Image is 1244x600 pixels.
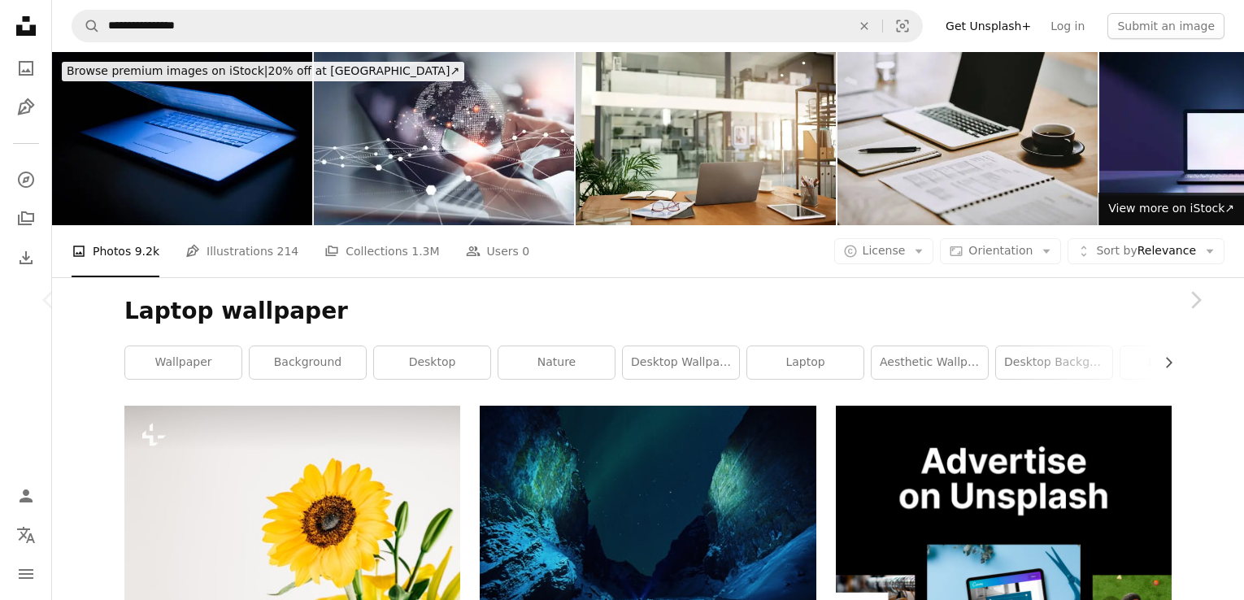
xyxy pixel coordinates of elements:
[72,11,100,41] button: Search Unsplash
[1108,202,1234,215] span: View more on iStock ↗
[522,242,529,260] span: 0
[623,346,739,379] a: desktop wallpaper
[837,52,1098,225] img: Shot of a notebook and laptop in an office
[466,225,530,277] a: Users 0
[67,64,459,77] span: 20% off at [GEOGRAPHIC_DATA] ↗
[250,346,366,379] a: background
[10,558,42,590] button: Menu
[863,244,906,257] span: License
[872,346,988,379] a: aesthetic wallpaper
[10,91,42,124] a: Illustrations
[10,519,42,551] button: Language
[1096,243,1196,259] span: Relevance
[883,11,922,41] button: Visual search
[411,242,439,260] span: 1.3M
[124,297,1172,326] h1: Laptop wallpaper
[125,346,241,379] a: wallpaper
[1098,193,1244,225] a: View more on iStock↗
[52,52,312,225] img: Technology Series
[324,225,439,277] a: Collections 1.3M
[1146,222,1244,378] a: Next
[936,13,1041,39] a: Get Unsplash+
[480,511,816,525] a: northern lights
[576,52,836,225] img: An organised workspace leads to more productivity
[834,238,934,264] button: License
[1120,346,1237,379] a: landscape
[374,346,490,379] a: desktop
[52,52,474,91] a: Browse premium images on iStock|20% off at [GEOGRAPHIC_DATA]↗
[1041,13,1094,39] a: Log in
[10,202,42,235] a: Collections
[72,10,923,42] form: Find visuals sitewide
[277,242,299,260] span: 214
[185,225,298,277] a: Illustrations 214
[498,346,615,379] a: nature
[968,244,1033,257] span: Orientation
[10,480,42,512] a: Log in / Sign up
[124,510,460,524] a: a yellow sunflower in a clear vase
[1068,238,1224,264] button: Sort byRelevance
[10,52,42,85] a: Photos
[67,64,268,77] span: Browse premium images on iStock |
[314,52,574,225] img: Digital technology, internet network connection, big data, digital marketing IoT internet of thin...
[747,346,863,379] a: laptop
[846,11,882,41] button: Clear
[940,238,1061,264] button: Orientation
[996,346,1112,379] a: desktop background
[1096,244,1137,257] span: Sort by
[1107,13,1224,39] button: Submit an image
[10,163,42,196] a: Explore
